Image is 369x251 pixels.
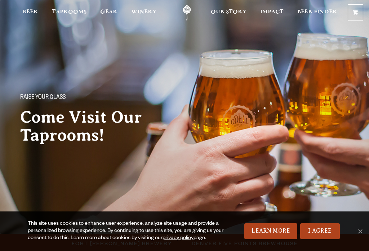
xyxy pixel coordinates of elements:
span: Winery [131,9,156,15]
span: Gear [100,9,117,15]
h2: Come Visit Our Taprooms! [20,108,176,144]
a: I Agree [300,223,340,239]
a: Beer Finder [293,5,342,21]
div: This site uses cookies to enhance user experience, analyze site usage and provide a personalized ... [28,220,227,242]
span: Beer [23,9,38,15]
a: Odell Home [173,5,200,21]
a: Winery [126,5,161,21]
span: No [356,228,364,235]
a: Beer [18,5,43,21]
span: Raise your glass [20,93,66,102]
span: Taprooms [52,9,86,15]
span: Our Story [211,9,246,15]
span: Impact [260,9,284,15]
a: Learn More [244,223,297,239]
a: Gear [95,5,122,21]
a: privacy policy [163,236,194,241]
span: Beer Finder [297,9,337,15]
a: Taprooms [47,5,91,21]
a: Impact [255,5,288,21]
a: Our Story [206,5,251,21]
